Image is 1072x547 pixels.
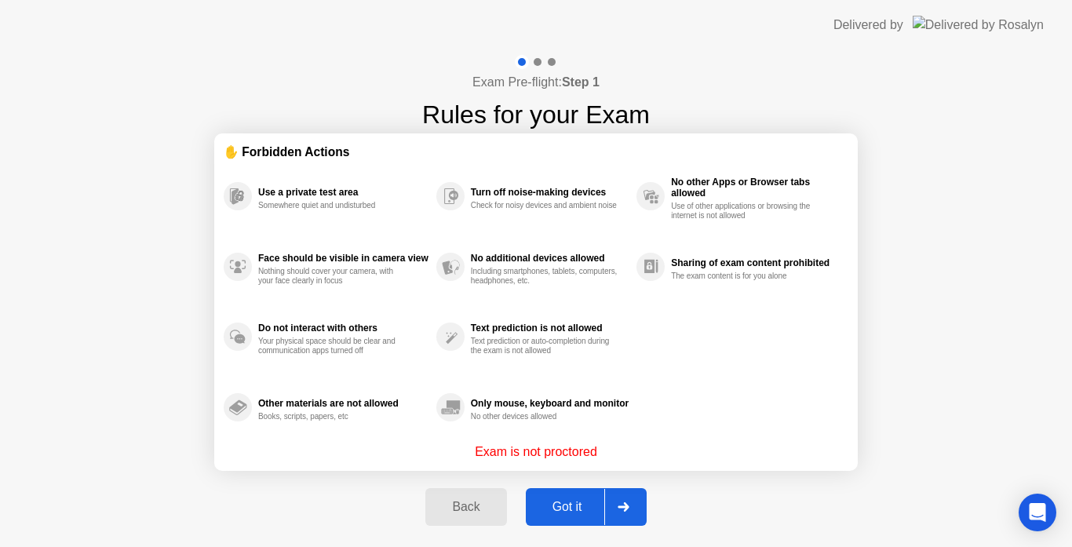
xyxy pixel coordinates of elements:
[471,412,619,421] div: No other devices allowed
[531,500,604,514] div: Got it
[258,398,428,409] div: Other materials are not allowed
[430,500,501,514] div: Back
[258,412,407,421] div: Books, scripts, papers, etc
[224,143,848,161] div: ✋ Forbidden Actions
[671,272,819,281] div: The exam content is for you alone
[422,96,650,133] h1: Rules for your Exam
[471,398,629,409] div: Only mouse, keyboard and monitor
[472,73,600,92] h4: Exam Pre-flight:
[258,201,407,210] div: Somewhere quiet and undisturbed
[1019,494,1056,531] div: Open Intercom Messenger
[475,443,597,461] p: Exam is not proctored
[258,267,407,286] div: Nothing should cover your camera, with your face clearly in focus
[425,488,506,526] button: Back
[471,253,629,264] div: No additional devices allowed
[671,257,840,268] div: Sharing of exam content prohibited
[471,201,619,210] div: Check for noisy devices and ambient noise
[671,177,840,199] div: No other Apps or Browser tabs allowed
[471,187,629,198] div: Turn off noise-making devices
[258,337,407,356] div: Your physical space should be clear and communication apps turned off
[913,16,1044,34] img: Delivered by Rosalyn
[258,187,428,198] div: Use a private test area
[471,267,619,286] div: Including smartphones, tablets, computers, headphones, etc.
[562,75,600,89] b: Step 1
[258,253,428,264] div: Face should be visible in camera view
[526,488,647,526] button: Got it
[471,323,629,334] div: Text prediction is not allowed
[258,323,428,334] div: Do not interact with others
[833,16,903,35] div: Delivered by
[471,337,619,356] div: Text prediction or auto-completion during the exam is not allowed
[671,202,819,221] div: Use of other applications or browsing the internet is not allowed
